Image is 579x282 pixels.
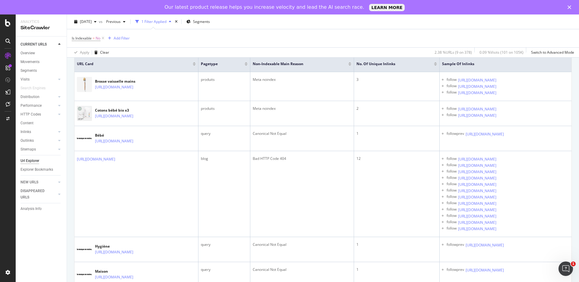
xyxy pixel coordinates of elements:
[356,106,437,111] div: 2
[458,201,496,207] a: [URL][DOMAIN_NAME]
[201,242,248,247] div: query
[21,179,56,185] a: NEW URLS
[96,34,100,43] span: No
[201,106,248,111] div: produits
[458,175,496,181] a: [URL][DOMAIN_NAME]
[21,103,56,109] a: Performance
[21,146,56,153] a: Sitemaps
[77,77,92,92] img: main image
[253,61,339,67] span: Non-Indexable Main Reason
[21,41,47,48] div: CURRENT URLS
[201,267,248,272] div: query
[447,242,464,248] div: follow prev
[141,19,166,24] div: 1 Filter Applied
[95,138,133,144] a: [URL][DOMAIN_NAME]
[95,269,153,274] div: Maison
[356,156,437,161] div: 12
[447,188,457,194] div: follow
[447,169,457,175] div: follow
[253,77,351,82] div: Meta noindex
[531,50,574,55] div: Switch to Advanced Mode
[92,48,109,57] button: Clear
[458,156,496,162] a: [URL][DOMAIN_NAME]
[253,131,351,136] div: Canonical Not Equal
[21,129,31,135] div: Inlinks
[21,19,62,24] div: Analytics
[165,4,364,10] div: Our latest product release helps you increase velocity and lead the AI search race.
[80,19,92,24] span: 2025 Aug. 26th
[369,4,405,11] a: LEARN MORE
[133,17,174,27] button: 1 Filter Applied
[99,19,104,24] span: vs
[21,50,62,56] a: Overview
[458,84,496,90] a: [URL][DOMAIN_NAME]
[458,194,496,200] a: [URL][DOMAIN_NAME]
[21,76,56,83] a: Visits
[95,244,153,249] div: Hygiène
[184,17,212,27] button: Segments
[21,94,56,100] a: Distribution
[21,206,62,212] a: Analysis Info
[458,213,496,219] a: [URL][DOMAIN_NAME]
[21,188,56,201] a: DISAPPEARED URLS
[21,188,51,201] div: DISAPPEARED URLS
[201,156,248,161] div: blog
[114,36,130,41] div: Add Filter
[356,242,437,247] div: 1
[174,19,179,25] div: times
[447,131,464,137] div: follow prev
[21,103,42,109] div: Performance
[458,188,496,194] a: [URL][DOMAIN_NAME]
[21,41,56,48] a: CURRENT URLS
[529,48,574,57] button: Switch to Advanced Mode
[21,50,35,56] div: Overview
[104,17,128,27] button: Previous
[447,90,457,96] div: follow
[21,68,62,74] a: Segments
[21,138,34,144] div: Outlinks
[77,246,92,253] img: main image
[21,85,52,91] a: Search Engines
[435,50,472,55] div: 2.38 % URLs ( 9 on 378 )
[356,61,425,67] span: No. of Unique Inlinks
[95,249,133,255] a: [URL][DOMAIN_NAME]
[21,24,62,31] div: SiteCrawler
[72,17,99,27] button: [DATE]
[571,261,576,266] span: 1
[201,61,236,67] span: pagetype
[458,220,496,226] a: [URL][DOMAIN_NAME]
[558,261,573,276] iframe: Intercom live chat
[458,169,496,175] a: [URL][DOMAIN_NAME]
[447,106,457,112] div: follow
[466,242,504,248] a: [URL][DOMAIN_NAME]
[21,120,62,126] a: Content
[447,200,457,207] div: follow
[447,267,464,273] div: follow prev
[21,111,56,118] a: HTTP Codes
[21,166,53,173] div: Explorer Bookmarks
[458,106,496,112] a: [URL][DOMAIN_NAME]
[447,219,457,226] div: follow
[447,83,457,90] div: follow
[458,226,496,232] a: [URL][DOMAIN_NAME]
[21,59,40,65] div: Movements
[95,84,133,90] a: [URL][DOMAIN_NAME]
[568,5,574,9] div: Fermer
[100,50,109,55] div: Clear
[356,77,437,82] div: 3
[458,163,496,169] a: [URL][DOMAIN_NAME]
[447,194,457,200] div: follow
[80,50,89,55] div: Apply
[21,138,56,144] a: Outlinks
[95,113,133,119] a: [URL][DOMAIN_NAME]
[201,77,248,82] div: produits
[466,131,504,137] a: [URL][DOMAIN_NAME]
[447,112,457,119] div: follow
[447,226,457,232] div: follow
[21,76,30,83] div: Visits
[447,213,457,219] div: follow
[193,19,210,24] span: Segments
[77,156,115,162] a: [URL][DOMAIN_NAME]
[21,94,40,100] div: Distribution
[458,207,496,213] a: [URL][DOMAIN_NAME]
